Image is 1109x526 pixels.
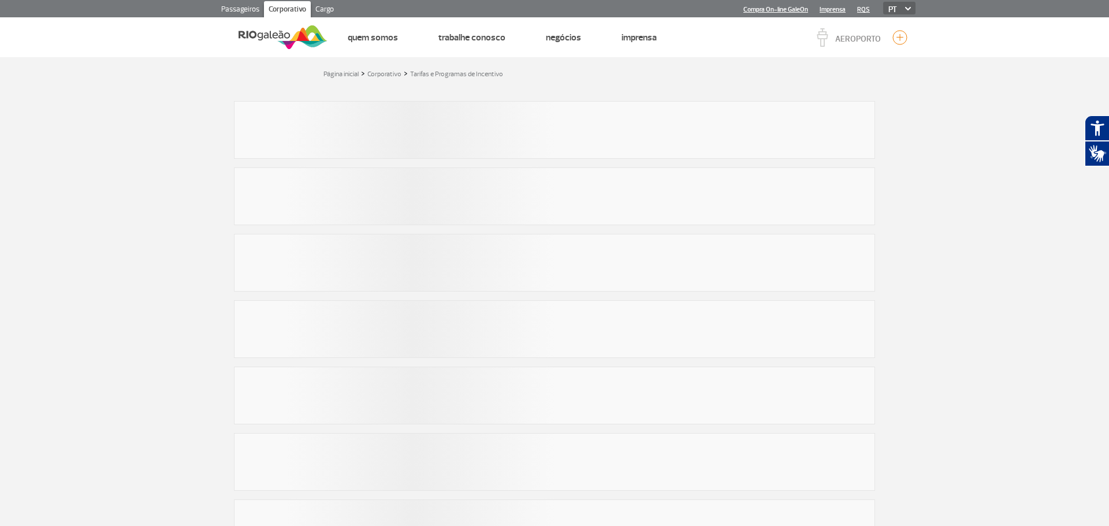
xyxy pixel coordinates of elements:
a: Tarifas e Programas de Incentivo [410,70,503,79]
a: Cargo [311,1,338,20]
a: > [361,66,365,80]
a: Compra On-line GaleOn [743,6,808,13]
a: Negócios [546,32,581,43]
a: Corporativo [367,70,401,79]
a: Passageiros [217,1,264,20]
button: Abrir recursos assistivos. [1085,115,1109,141]
button: Abrir tradutor de língua de sinais. [1085,141,1109,166]
a: Corporativo [264,1,311,20]
a: Imprensa [622,32,657,43]
a: RQS [857,6,870,13]
a: > [404,66,408,80]
a: Imprensa [820,6,846,13]
a: Trabalhe Conosco [438,32,505,43]
p: AEROPORTO [835,35,881,43]
a: Página inicial [323,70,359,79]
div: Plugin de acessibilidade da Hand Talk. [1085,115,1109,166]
a: Quem Somos [348,32,398,43]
